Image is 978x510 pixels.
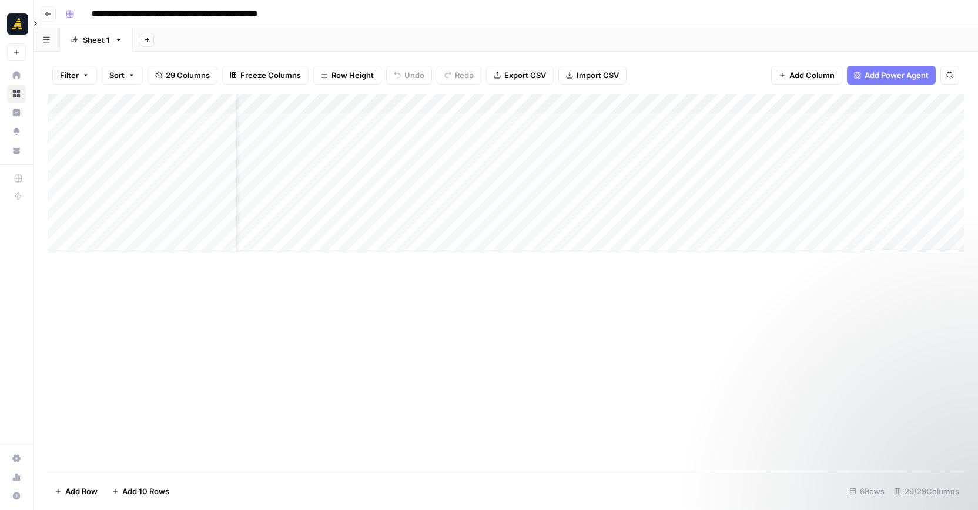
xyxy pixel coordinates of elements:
a: Insights [7,103,26,122]
span: Undo [404,69,424,81]
div: Sheet 1 [83,34,110,46]
button: Export CSV [486,66,554,85]
button: Undo [386,66,432,85]
button: Add Power Agent [847,66,936,85]
button: Workspace: Marketers in Demand [7,9,26,39]
a: Opportunities [7,122,26,141]
span: Redo [455,69,474,81]
button: Add 10 Rows [105,482,176,501]
button: Sort [102,66,143,85]
span: Export CSV [504,69,546,81]
span: Freeze Columns [240,69,301,81]
a: Sheet 1 [60,28,133,52]
span: Import CSV [577,69,619,81]
img: Marketers in Demand Logo [7,13,28,35]
button: Filter [52,66,97,85]
a: Browse [7,85,26,103]
a: Your Data [7,141,26,160]
button: Redo [437,66,481,85]
button: Freeze Columns [222,66,309,85]
button: Add Row [48,482,105,501]
a: Usage [7,468,26,487]
span: Add 10 Rows [122,485,169,497]
span: Filter [60,69,79,81]
span: Add Power Agent [865,69,929,81]
button: Row Height [313,66,381,85]
span: Sort [109,69,125,81]
span: 29 Columns [166,69,210,81]
span: Add Row [65,485,98,497]
a: Home [7,66,26,85]
button: Add Column [771,66,842,85]
span: Row Height [331,69,374,81]
button: Import CSV [558,66,627,85]
a: Settings [7,449,26,468]
span: Add Column [789,69,835,81]
button: Help + Support [7,487,26,505]
button: 29 Columns [148,66,217,85]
